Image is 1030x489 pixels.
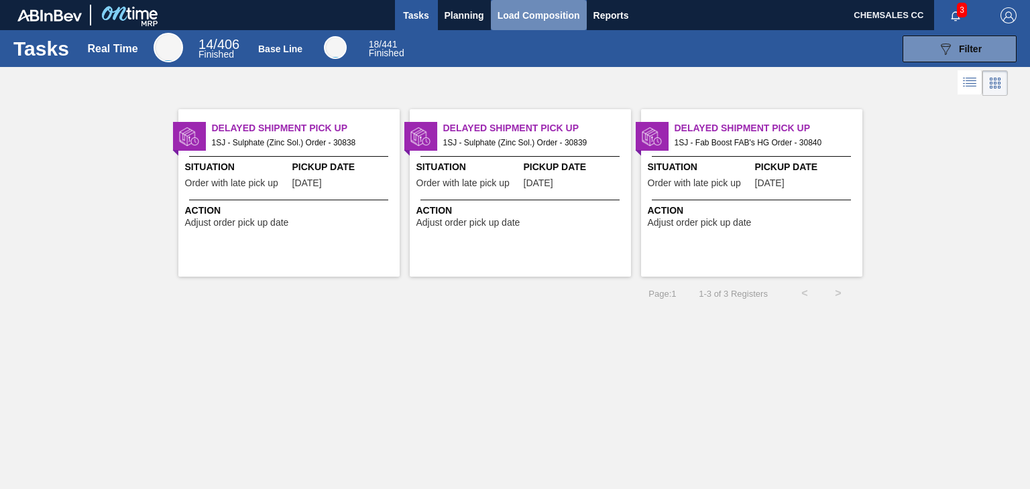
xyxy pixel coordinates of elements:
span: Action [648,204,859,218]
span: 18 [369,39,380,50]
div: Real Time [198,39,239,59]
img: status [642,127,662,147]
span: / 441 [369,39,398,50]
span: Load Composition [498,7,580,23]
span: Order with late pick up [416,178,510,188]
img: status [410,127,431,147]
span: Situation [648,160,752,174]
span: Finished [198,49,234,60]
span: Delayed Shipment Pick Up [675,121,862,135]
div: Real Time [154,33,183,62]
span: Pickup Date [755,160,859,174]
span: Order with late pick up [185,178,278,188]
span: Action [185,204,396,218]
span: 1SJ - Sulphate (Zinc Sol.) Order - 30838 [212,135,389,150]
h1: Tasks [13,41,69,56]
span: Page : 1 [648,289,676,299]
span: Reports [593,7,629,23]
div: Card Vision [982,70,1008,96]
span: Planning [445,7,484,23]
span: Order with late pick up [648,178,741,188]
span: 3 [957,3,967,17]
span: Situation [416,160,520,174]
div: Real Time [87,43,137,55]
div: Base Line [369,40,404,58]
img: status [179,127,199,147]
span: Situation [185,160,289,174]
span: 14 [198,37,213,52]
span: Pickup Date [524,160,628,174]
span: Delayed Shipment Pick Up [443,121,631,135]
span: Pickup Date [292,160,396,174]
span: 08/20/2025 [292,178,322,188]
div: Base Line [258,44,302,54]
button: > [821,277,855,310]
span: 1 - 3 of 3 Registers [697,289,768,299]
span: Adjust order pick up date [185,218,289,228]
img: Logout [1000,7,1017,23]
span: Adjust order pick up date [648,218,752,228]
span: / 406 [198,37,239,52]
button: Notifications [934,6,977,25]
div: List Vision [958,70,982,96]
span: 1SJ - Sulphate (Zinc Sol.) Order - 30839 [443,135,620,150]
span: Delayed Shipment Pick Up [212,121,400,135]
button: Filter [903,36,1017,62]
span: Adjust order pick up date [416,218,520,228]
span: Filter [959,44,982,54]
button: < [788,277,821,310]
span: Finished [369,48,404,58]
span: 08/20/2025 [524,178,553,188]
span: Action [416,204,628,218]
span: 1SJ - Fab Boost FAB's HG Order - 30840 [675,135,852,150]
span: 08/20/2025 [755,178,785,188]
img: TNhmsLtSVTkK8tSr43FrP2fwEKptu5GPRR3wAAAABJRU5ErkJggg== [17,9,82,21]
span: Tasks [402,7,431,23]
div: Base Line [324,36,347,59]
